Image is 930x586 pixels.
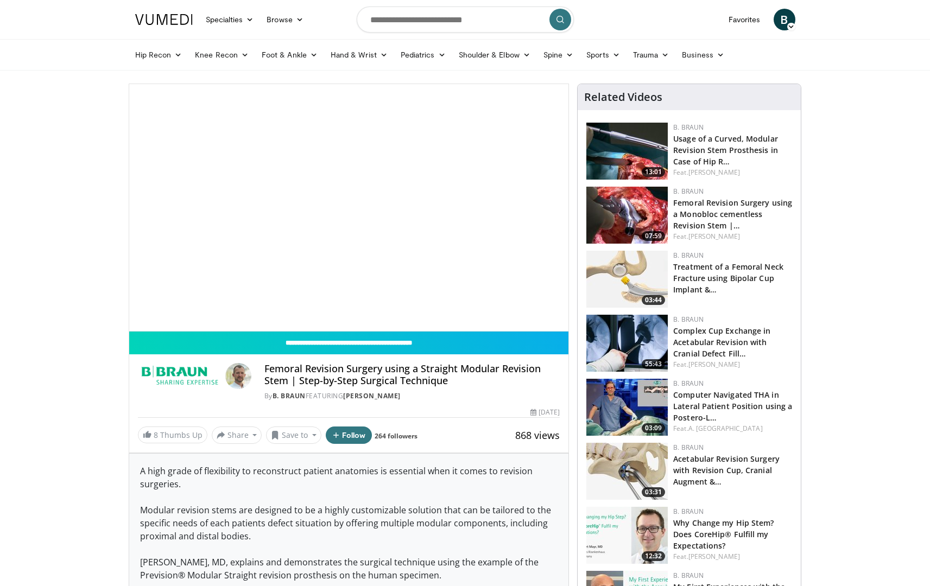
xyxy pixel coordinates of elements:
a: B [774,9,795,30]
a: 13:01 [586,123,668,180]
a: Complex Cup Exchange in Acetabular Revision with Cranial Defect Fill… [673,326,770,359]
a: 03:44 [586,251,668,308]
a: B. Braun [673,507,704,516]
span: 03:31 [642,487,665,497]
a: 03:09 [586,379,668,436]
img: dd541074-bb98-4b7d-853b-83c717806bb5.jpg.150x105_q85_crop-smart_upscale.jpg [586,251,668,308]
img: 97950487-ad54-47b6-9334-a8a64355b513.150x105_q85_crop-smart_upscale.jpg [586,187,668,244]
button: Follow [326,426,372,444]
div: Feat. [673,168,792,177]
a: B. Braun [673,251,704,260]
input: Search topics, interventions [357,7,574,33]
a: [PERSON_NAME] [688,232,740,241]
a: 8 Thumbs Up [138,426,207,443]
a: Hip Recon [129,44,189,66]
a: Trauma [627,44,676,66]
img: 44575493-eacc-451e-831c-71696420bc06.150x105_q85_crop-smart_upscale.jpg [586,443,668,500]
a: A. [GEOGRAPHIC_DATA] [688,424,763,433]
div: Feat. [673,232,792,241]
a: Foot & Ankle [255,44,324,66]
a: Why Change my Hip Stem? Does CoreHip® Fulfill my Expectations? [673,518,774,551]
a: Pediatrics [394,44,452,66]
a: Hand & Wrist [324,44,394,66]
span: 12:32 [642,551,665,561]
img: 8b64c0ca-f349-41b4-a711-37a94bb885a5.jpg.150x105_q85_crop-smart_upscale.jpg [586,315,668,372]
div: Feat. [673,424,792,434]
a: [PERSON_NAME] [688,552,740,561]
a: Acetabular Revision Surgery with Revision Cup, Cranial Augment &… [673,454,780,487]
a: B. Braun [673,123,704,132]
div: Feat. [673,360,792,370]
a: B. Braun [673,443,704,452]
a: 07:59 [586,187,668,244]
a: [PERSON_NAME] [688,360,740,369]
a: Specialties [199,9,261,30]
a: Knee Recon [188,44,255,66]
div: By FEATURING [264,391,560,401]
a: Shoulder & Elbow [452,44,537,66]
a: 264 followers [375,431,417,441]
span: 03:09 [642,423,665,433]
a: Browse [260,9,310,30]
div: [DATE] [530,407,560,417]
a: [PERSON_NAME] [688,168,740,177]
button: Share [212,426,262,444]
a: Favorites [722,9,767,30]
div: Feat. [673,552,792,562]
span: 13:01 [642,167,665,177]
a: B. Braun [673,187,704,196]
img: 3f0fddff-fdec-4e4b-bfed-b21d85259955.150x105_q85_crop-smart_upscale.jpg [586,123,668,180]
img: 91b111a7-5173-4914-9915-8ee52757365d.jpg.150x105_q85_crop-smart_upscale.jpg [586,507,668,564]
a: [PERSON_NAME] [343,391,401,400]
span: 07:59 [642,231,665,241]
video-js: Video Player [129,84,569,332]
span: 55:43 [642,359,665,369]
button: Save to [266,426,321,444]
a: B. Braun [273,391,306,400]
a: Business [675,44,731,66]
a: Treatment of a Femoral Neck Fracture using Bipolar Cup Implant &… [673,262,783,295]
a: Computer Navigated THA in Lateral Patient Position using a Postero-L… [673,390,792,423]
h4: Femoral Revision Surgery using a Straight Modular Revision Stem | Step-by-Step Surgical Technique [264,363,560,386]
img: Avatar [225,363,251,389]
span: 03:44 [642,295,665,305]
img: B. Braun [138,363,221,389]
span: 8 [154,430,158,440]
span: 868 views [515,429,560,442]
a: B. Braun [673,571,704,580]
a: 12:32 [586,507,668,564]
a: B. Braun [673,315,704,324]
h4: Related Videos [584,91,662,104]
img: VuMedi Logo [135,14,193,25]
a: 03:31 [586,443,668,500]
a: Femoral Revision Surgery using a Monobloc cementless Revision Stem |… [673,198,792,231]
img: 11fc43c8-c25e-4126-ac60-c8374046ba21.jpg.150x105_q85_crop-smart_upscale.jpg [586,379,668,436]
a: Sports [580,44,627,66]
a: 55:43 [586,315,668,372]
a: Usage of a Curved, Modular Revision Stem Prosthesis in Case of Hip R… [673,133,778,167]
a: B. Braun [673,379,704,388]
a: Spine [537,44,580,66]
